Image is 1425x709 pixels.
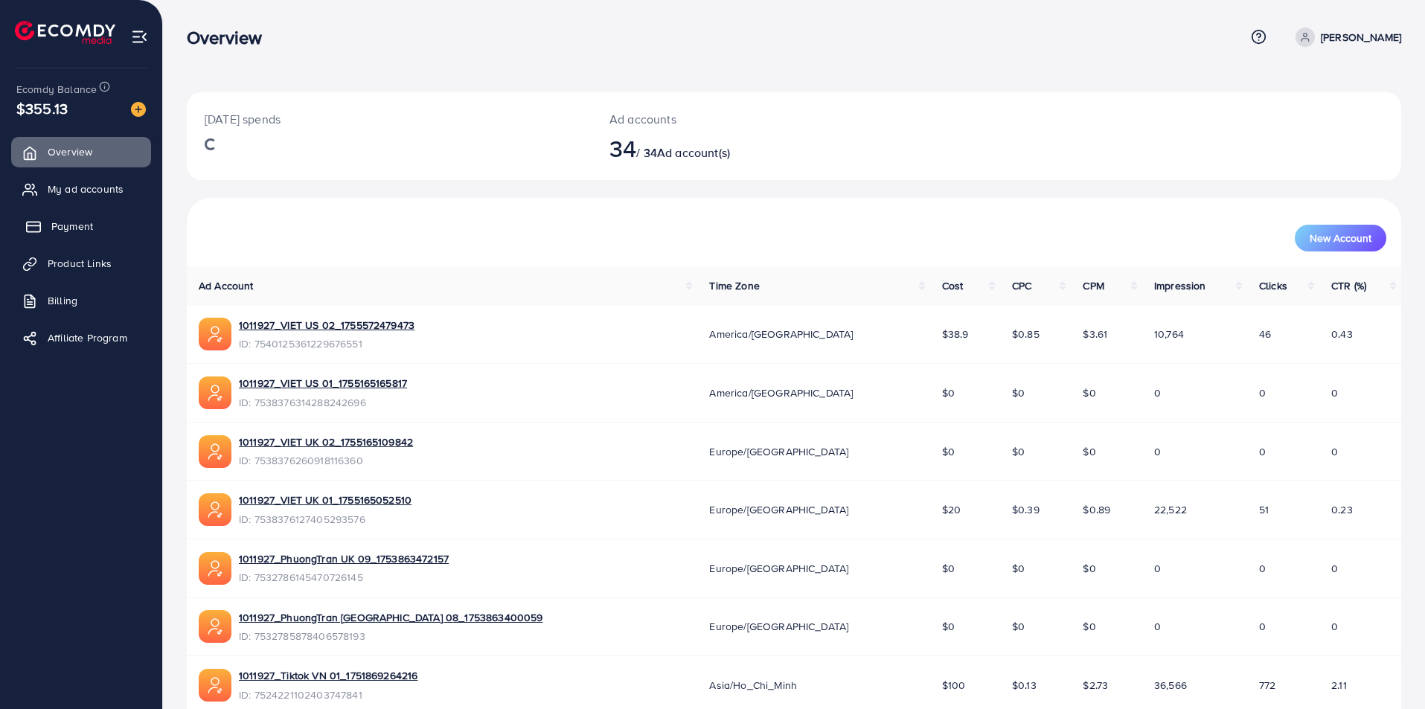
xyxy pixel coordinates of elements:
[709,278,759,293] span: Time Zone
[942,278,964,293] span: Cost
[942,619,955,634] span: $0
[942,502,961,517] span: $20
[942,678,966,693] span: $100
[16,97,68,119] span: $355.13
[11,174,151,204] a: My ad accounts
[199,376,231,409] img: ic-ads-acc.e4c84228.svg
[1331,385,1338,400] span: 0
[239,493,412,507] a: 1011927_VIET UK 01_1755165052510
[709,561,848,576] span: Europe/[GEOGRAPHIC_DATA]
[709,327,853,341] span: America/[GEOGRAPHIC_DATA]
[199,552,231,585] img: ic-ads-acc.e4c84228.svg
[11,286,151,315] a: Billing
[239,570,449,585] span: ID: 7532786145470726145
[1331,278,1366,293] span: CTR (%)
[942,385,955,400] span: $0
[239,395,407,410] span: ID: 7538376314288242696
[609,110,877,128] p: Ad accounts
[1154,502,1187,517] span: 22,522
[239,551,449,566] a: 1011927_PhuongTran UK 09_1753863472157
[239,376,407,391] a: 1011927_VIET US 01_1755165165817
[1012,327,1040,341] span: $0.85
[1331,561,1338,576] span: 0
[1012,678,1037,693] span: $0.13
[1259,561,1266,576] span: 0
[1331,619,1338,634] span: 0
[1012,444,1025,459] span: $0
[1295,225,1386,251] button: New Account
[239,512,412,527] span: ID: 7538376127405293576
[239,318,414,333] a: 1011927_VIET US 02_1755572479473
[1154,561,1161,576] span: 0
[131,102,146,117] img: image
[199,610,231,643] img: ic-ads-acc.e4c84228.svg
[1362,642,1414,698] iframe: Chat
[1331,444,1338,459] span: 0
[11,323,151,353] a: Affiliate Program
[1154,385,1161,400] span: 0
[1154,278,1206,293] span: Impression
[1331,678,1347,693] span: 2.11
[239,336,414,351] span: ID: 7540125361229676551
[11,248,151,278] a: Product Links
[1083,444,1095,459] span: $0
[239,668,417,683] a: 1011927_Tiktok VN 01_1751869264216
[1012,385,1025,400] span: $0
[1083,385,1095,400] span: $0
[199,493,231,526] img: ic-ads-acc.e4c84228.svg
[16,82,97,97] span: Ecomdy Balance
[1290,28,1401,47] a: [PERSON_NAME]
[1083,619,1095,634] span: $0
[11,211,151,241] a: Payment
[1259,327,1271,341] span: 46
[199,278,254,293] span: Ad Account
[199,435,231,468] img: ic-ads-acc.e4c84228.svg
[1083,327,1107,341] span: $3.61
[1012,619,1025,634] span: $0
[239,629,542,644] span: ID: 7532785878406578193
[942,327,969,341] span: $38.9
[1259,385,1266,400] span: 0
[1321,28,1401,46] p: [PERSON_NAME]
[48,182,124,196] span: My ad accounts
[205,110,574,128] p: [DATE] spends
[48,330,127,345] span: Affiliate Program
[1154,327,1184,341] span: 10,764
[709,678,797,693] span: Asia/Ho_Chi_Minh
[239,610,542,625] a: 1011927_PhuongTran [GEOGRAPHIC_DATA] 08_1753863400059
[657,144,730,161] span: Ad account(s)
[239,453,413,468] span: ID: 7538376260918116360
[709,385,853,400] span: America/[GEOGRAPHIC_DATA]
[11,137,151,167] a: Overview
[1331,327,1353,341] span: 0.43
[1083,678,1108,693] span: $2.73
[1083,561,1095,576] span: $0
[1012,278,1031,293] span: CPC
[1259,678,1275,693] span: 772
[609,134,877,162] h2: / 34
[239,434,413,449] a: 1011927_VIET UK 02_1755165109842
[1259,278,1287,293] span: Clicks
[1154,444,1161,459] span: 0
[199,669,231,702] img: ic-ads-acc.e4c84228.svg
[1259,619,1266,634] span: 0
[1331,502,1353,517] span: 0.23
[48,293,77,308] span: Billing
[942,444,955,459] span: $0
[709,502,848,517] span: Europe/[GEOGRAPHIC_DATA]
[1083,278,1104,293] span: CPM
[199,318,231,350] img: ic-ads-acc.e4c84228.svg
[1259,502,1269,517] span: 51
[1310,233,1371,243] span: New Account
[942,561,955,576] span: $0
[1259,444,1266,459] span: 0
[1012,502,1040,517] span: $0.39
[709,444,848,459] span: Europe/[GEOGRAPHIC_DATA]
[609,131,636,165] span: 34
[239,687,417,702] span: ID: 7524221102403747841
[1154,678,1187,693] span: 36,566
[15,21,115,44] img: logo
[187,27,274,48] h3: Overview
[51,219,93,234] span: Payment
